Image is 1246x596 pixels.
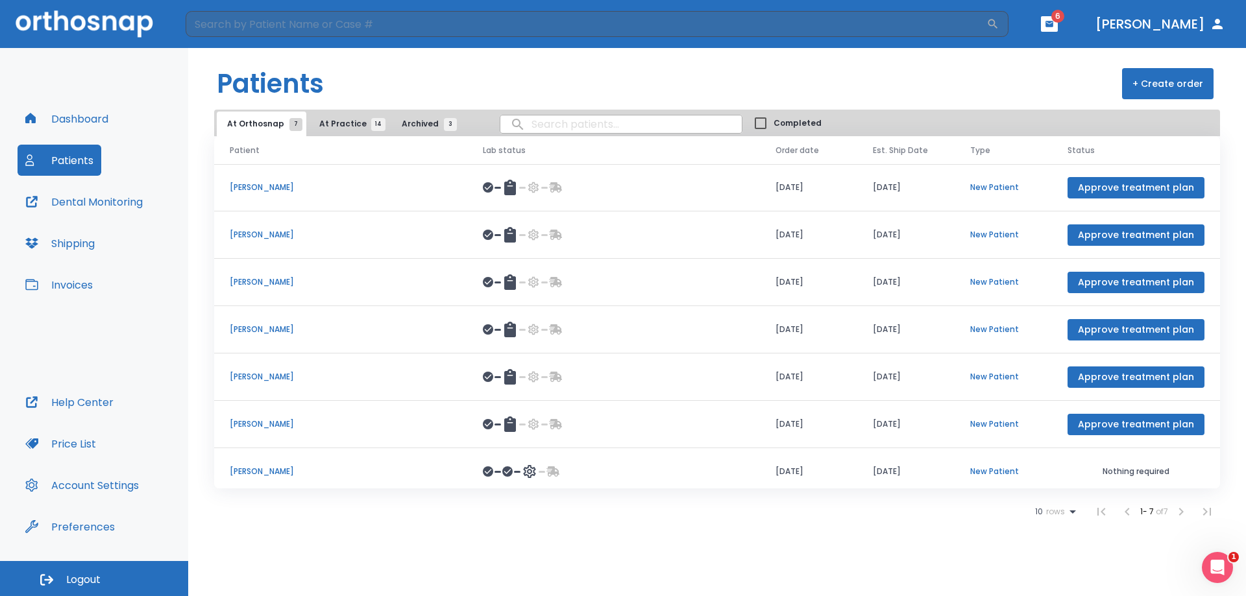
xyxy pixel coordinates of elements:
[227,118,296,130] span: At Orthosnap
[776,145,819,156] span: Order date
[774,117,822,129] span: Completed
[970,276,1036,288] p: New Patient
[217,64,324,103] h1: Patients
[760,164,857,211] td: [DATE]
[1202,552,1233,583] iframe: Intercom live chat
[230,182,452,193] p: [PERSON_NAME]
[66,573,101,587] span: Logout
[230,324,452,335] p: [PERSON_NAME]
[16,10,153,37] img: Orthosnap
[1122,68,1214,99] button: + Create order
[1140,506,1156,517] span: 1 - 7
[18,387,121,418] button: Help Center
[1068,319,1204,340] button: Approve treatment plan
[1068,145,1095,156] span: Status
[760,401,857,448] td: [DATE]
[18,470,147,501] button: Account Settings
[1068,466,1204,477] p: Nothing required
[18,269,101,300] button: Invoices
[857,306,955,353] td: [DATE]
[857,211,955,259] td: [DATE]
[970,371,1036,383] p: New Patient
[230,145,260,156] span: Patient
[112,521,124,532] div: Tooltip anchor
[970,182,1036,193] p: New Patient
[857,448,955,495] td: [DATE]
[857,164,955,211] td: [DATE]
[760,259,857,306] td: [DATE]
[1156,506,1168,517] span: of 7
[371,118,385,131] span: 14
[760,353,857,401] td: [DATE]
[857,259,955,306] td: [DATE]
[1090,12,1230,36] button: [PERSON_NAME]
[873,145,928,156] span: Est. Ship Date
[230,466,452,477] p: [PERSON_NAME]
[1068,272,1204,293] button: Approve treatment plan
[760,211,857,259] td: [DATE]
[760,448,857,495] td: [DATE]
[444,118,457,131] span: 3
[760,306,857,353] td: [DATE]
[18,186,151,217] button: Dental Monitoring
[970,324,1036,335] p: New Patient
[230,229,452,241] p: [PERSON_NAME]
[230,418,452,430] p: [PERSON_NAME]
[18,511,123,542] button: Preferences
[1068,224,1204,246] button: Approve treatment plan
[500,112,742,137] input: search
[970,145,990,156] span: Type
[1068,177,1204,198] button: Approve treatment plan
[1228,552,1239,562] span: 1
[1051,10,1064,23] span: 6
[970,466,1036,477] p: New Patient
[186,11,986,37] input: Search by Patient Name or Case #
[289,118,302,131] span: 7
[970,418,1036,430] p: New Patient
[230,276,452,288] p: [PERSON_NAME]
[18,228,103,259] button: Shipping
[319,118,378,130] span: At Practice
[970,229,1036,241] p: New Patient
[230,371,452,383] p: [PERSON_NAME]
[1068,366,1204,388] button: Approve treatment plan
[402,118,450,130] span: Archived
[857,401,955,448] td: [DATE]
[857,353,955,401] td: [DATE]
[18,103,116,134] button: Dashboard
[1068,414,1204,435] button: Approve treatment plan
[217,112,463,136] div: tabs
[18,145,101,176] button: Patients
[483,145,526,156] span: Lab status
[1035,507,1043,516] span: 10
[18,428,104,459] button: Price List
[1043,507,1065,516] span: rows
